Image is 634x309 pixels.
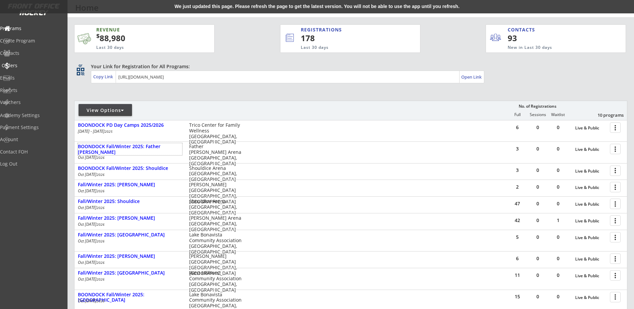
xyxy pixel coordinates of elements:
[78,182,182,188] div: Fall/Winter 2025: [PERSON_NAME]
[528,273,548,278] div: 0
[189,122,242,145] div: Trico Center for Family Wellness [GEOGRAPHIC_DATA], [GEOGRAPHIC_DATA]
[78,144,182,155] div: BOONDOCK Fall/Winter 2025: Father [PERSON_NAME]
[528,146,548,151] div: 0
[189,182,242,204] div: [PERSON_NAME][GEOGRAPHIC_DATA] [GEOGRAPHIC_DATA], [GEOGRAPHIC_DATA]
[508,26,538,33] div: CONTACTS
[507,168,527,173] div: 3
[517,104,558,109] div: No. of Registrations
[528,218,548,223] div: 0
[575,169,607,174] div: Live & Public
[610,182,621,192] button: more_vert
[507,125,527,130] div: 6
[575,295,607,300] div: Live & Public
[78,122,182,128] div: BOONDOCK PD Day Camps 2025/2026
[528,185,548,189] div: 0
[97,172,105,177] em: 2026
[97,260,105,265] em: 2026
[461,72,482,82] a: Open Link
[96,26,182,33] div: REVENUE
[508,45,595,50] div: New in Last 30 days
[548,235,568,239] div: 0
[93,74,114,80] div: Copy Link
[96,45,182,50] div: Last 30 days
[78,129,180,133] div: [DATE] - [DATE]
[610,199,621,209] button: more_vert
[507,273,527,278] div: 11
[78,292,182,303] div: BOONDOCK Fall/Winter 2025: [GEOGRAPHIC_DATA]
[548,256,568,261] div: 0
[97,277,105,282] em: 2026
[548,168,568,173] div: 0
[528,201,548,206] div: 0
[610,232,621,242] button: more_vert
[610,166,621,176] button: more_vert
[575,202,607,207] div: Live & Public
[96,32,193,44] div: 88,980
[528,294,548,299] div: 0
[461,74,482,80] div: Open Link
[528,168,548,173] div: 0
[2,63,62,68] div: Orders
[610,215,621,226] button: more_vert
[528,112,548,117] div: Sessions
[78,156,180,160] div: Oct [DATE]
[548,273,568,278] div: 0
[575,274,607,278] div: Live & Public
[507,112,527,117] div: Full
[97,205,105,210] em: 2026
[96,32,100,40] sup: $
[507,294,527,299] div: 15
[189,253,242,276] div: [PERSON_NAME][GEOGRAPHIC_DATA] [GEOGRAPHIC_DATA], [GEOGRAPHIC_DATA]
[78,277,180,281] div: Oct [DATE]
[575,257,607,262] div: Live & Public
[528,235,548,239] div: 0
[528,125,548,130] div: 0
[189,144,242,166] div: Father [PERSON_NAME] Arena [GEOGRAPHIC_DATA], [GEOGRAPHIC_DATA]
[78,215,182,221] div: Fall/Winter 2025: [PERSON_NAME]
[507,185,527,189] div: 2
[548,294,568,299] div: 0
[78,206,180,210] div: Oct [DATE]
[76,63,84,68] div: qr
[105,129,113,134] em: 2025
[78,253,182,259] div: Fall/Winter 2025: [PERSON_NAME]
[78,299,180,303] div: Oct [DATE]
[548,125,568,130] div: 0
[78,239,180,243] div: Oct [DATE]
[610,122,621,133] button: more_vert
[528,256,548,261] div: 0
[79,107,132,114] div: View Options
[189,270,242,293] div: West Hillhurst Community Association [GEOGRAPHIC_DATA], [GEOGRAPHIC_DATA]
[78,199,182,204] div: Fall/Winter 2025: Shouldice
[189,215,242,232] div: [PERSON_NAME] Arena [GEOGRAPHIC_DATA], [GEOGRAPHIC_DATA]
[548,218,568,223] div: 1
[575,126,607,130] div: Live & Public
[507,235,527,239] div: 5
[97,222,105,227] em: 2026
[507,201,527,206] div: 47
[575,219,607,223] div: Live & Public
[97,189,105,193] em: 2026
[301,32,398,44] div: 178
[301,45,393,50] div: Last 30 days
[76,67,86,77] button: qr_code
[78,189,180,193] div: Oct [DATE]
[548,185,568,189] div: 0
[507,146,527,151] div: 3
[548,146,568,151] div: 0
[189,199,242,215] div: Shouldice Arena [GEOGRAPHIC_DATA], [GEOGRAPHIC_DATA]
[589,112,624,118] div: 10 programs
[78,173,180,177] div: Oct [DATE]
[97,299,105,303] em: 2026
[189,232,242,254] div: Lake Bonavista Community Association [GEOGRAPHIC_DATA], [GEOGRAPHIC_DATA]
[78,222,180,226] div: Oct [DATE]
[610,292,621,302] button: more_vert
[575,185,607,190] div: Live & Public
[189,166,242,182] div: Shouldice Arena [GEOGRAPHIC_DATA], [GEOGRAPHIC_DATA]
[507,256,527,261] div: 6
[610,270,621,281] button: more_vert
[610,253,621,264] button: more_vert
[78,261,180,265] div: Oct [DATE]
[301,26,389,33] div: REGISTRATIONS
[548,201,568,206] div: 0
